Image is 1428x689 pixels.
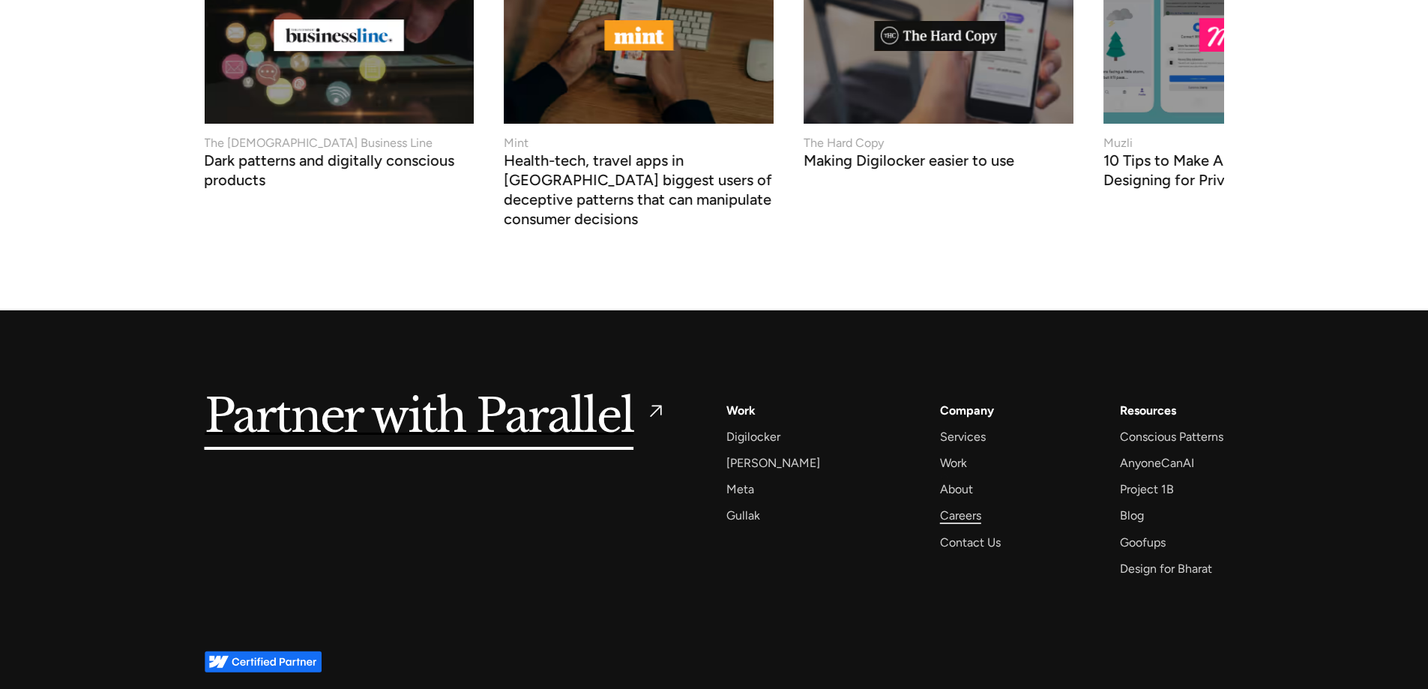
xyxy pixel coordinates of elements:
[726,505,760,526] a: Gullak
[504,134,528,152] div: Mint
[940,453,967,473] a: Work
[1120,505,1144,526] a: Blog
[726,400,756,421] a: Work
[205,134,433,152] div: The [DEMOGRAPHIC_DATA] Business Line
[940,427,986,447] a: Services
[940,505,981,526] a: Careers
[1103,155,1373,190] h3: 10 Tips to Make Apps More Human by Designing for Privacy
[1120,400,1176,421] div: Resources
[1120,427,1223,447] a: Conscious Patterns
[205,400,634,435] h5: Partner with Parallel
[504,155,774,229] h3: Health-tech, travel apps in [GEOGRAPHIC_DATA] biggest users of deceptive patterns that can manipu...
[1120,559,1212,579] a: Design for Bharat
[804,134,884,152] div: The Hard Copy
[804,155,1014,170] h3: Making Digilocker easier to use
[205,400,667,435] a: Partner with Parallel
[1120,532,1166,553] a: Goofups
[726,427,780,447] a: Digilocker
[205,155,475,190] h3: Dark patterns and digitally conscious products
[940,532,1001,553] a: Contact Us
[1103,134,1133,152] div: Muzli
[940,479,973,499] a: About
[1120,453,1194,473] a: AnyoneCanAI
[726,453,820,473] a: [PERSON_NAME]
[1120,479,1174,499] a: Project 1B
[940,400,994,421] a: Company
[726,479,754,499] a: Meta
